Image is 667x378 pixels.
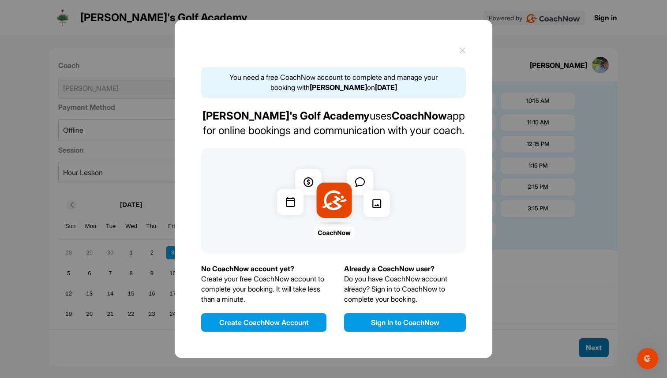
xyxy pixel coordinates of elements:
[637,348,658,369] iframe: Intercom live chat
[344,313,466,332] button: Sign In to CoachNow
[392,109,447,122] strong: CoachNow
[201,109,466,138] div: uses app for online bookings and communication with your coach.
[270,162,397,239] img: coach now ads
[202,109,370,122] strong: [PERSON_NAME]'s Golf Academy
[201,313,326,332] button: Create CoachNow Account
[375,83,397,92] strong: [DATE]
[344,264,466,274] p: Already a CoachNow user?
[201,67,466,98] div: You need a free CoachNow account to complete and manage your booking with on
[310,83,367,92] strong: [PERSON_NAME]
[201,264,326,274] p: No CoachNow account yet?
[344,274,466,304] p: Do you have CoachNow account already? Sign in to CoachNow to complete your booking.
[201,274,326,304] p: Create your free CoachNow account to complete your booking. It will take less than a minute.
